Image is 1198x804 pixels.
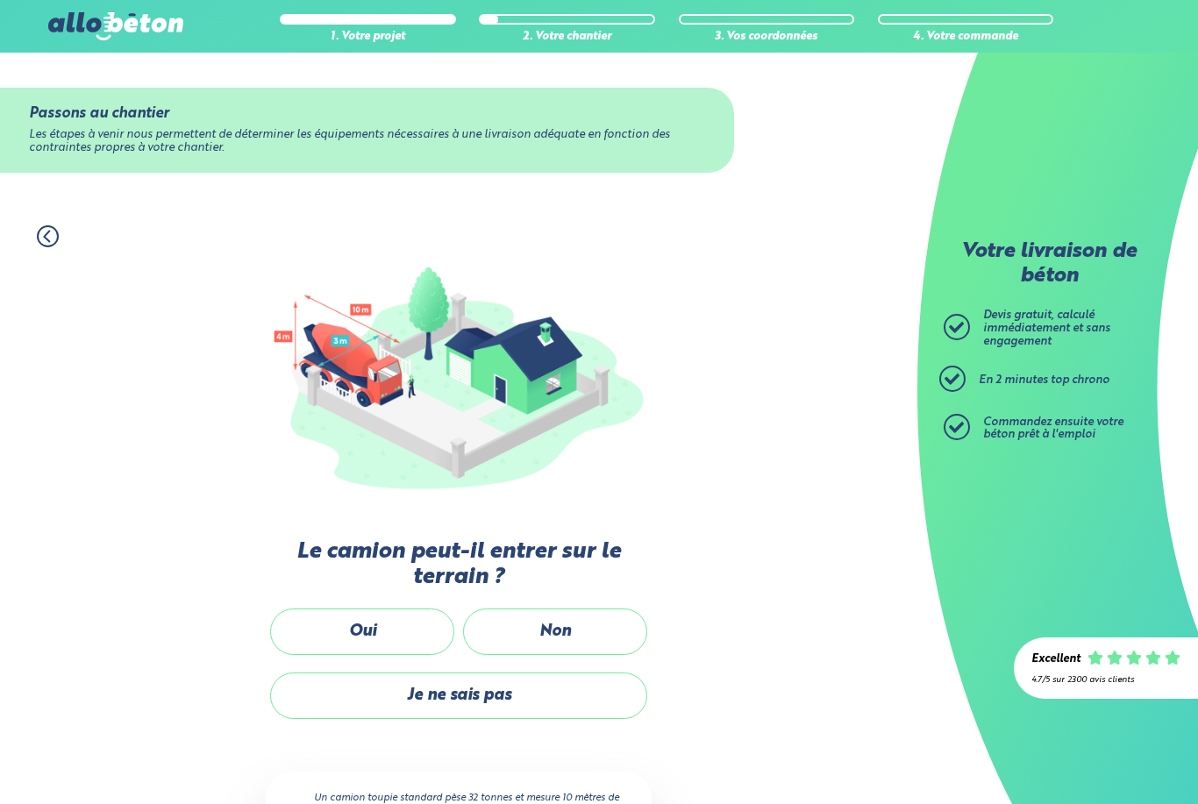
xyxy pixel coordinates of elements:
[29,105,704,122] div: Passons au chantier
[266,539,652,591] label: Le camion peut-il entrer sur le terrain ?
[270,608,454,655] label: Oui
[878,31,1053,44] div: 4. Votre commande
[463,608,647,655] label: Non
[280,31,455,44] div: 1. Votre projet
[48,12,183,40] img: allobéton
[29,129,704,154] div: Les étapes à venir nous permettent de déterminer les équipements nécessaires à une livraison adéq...
[679,31,854,44] div: 3. Vos coordonnées
[1042,736,1179,785] iframe: Help widget launcher
[270,672,647,719] label: Je ne sais pas
[479,31,654,44] div: 2. Votre chantier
